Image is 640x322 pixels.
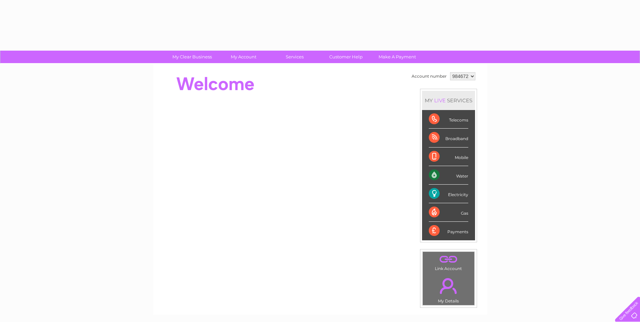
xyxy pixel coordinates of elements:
div: Water [429,166,468,185]
a: . [424,253,473,265]
a: My Account [216,51,271,63]
a: Services [267,51,323,63]
td: Link Account [422,251,475,273]
td: My Details [422,272,475,305]
div: Mobile [429,147,468,166]
a: Make A Payment [369,51,425,63]
a: . [424,274,473,298]
div: Electricity [429,185,468,203]
a: My Clear Business [164,51,220,63]
div: LIVE [433,97,447,104]
div: Payments [429,222,468,240]
div: Gas [429,203,468,222]
td: Account number [410,71,448,82]
div: MY SERVICES [422,91,475,110]
div: Telecoms [429,110,468,129]
div: Broadband [429,129,468,147]
a: Customer Help [318,51,374,63]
